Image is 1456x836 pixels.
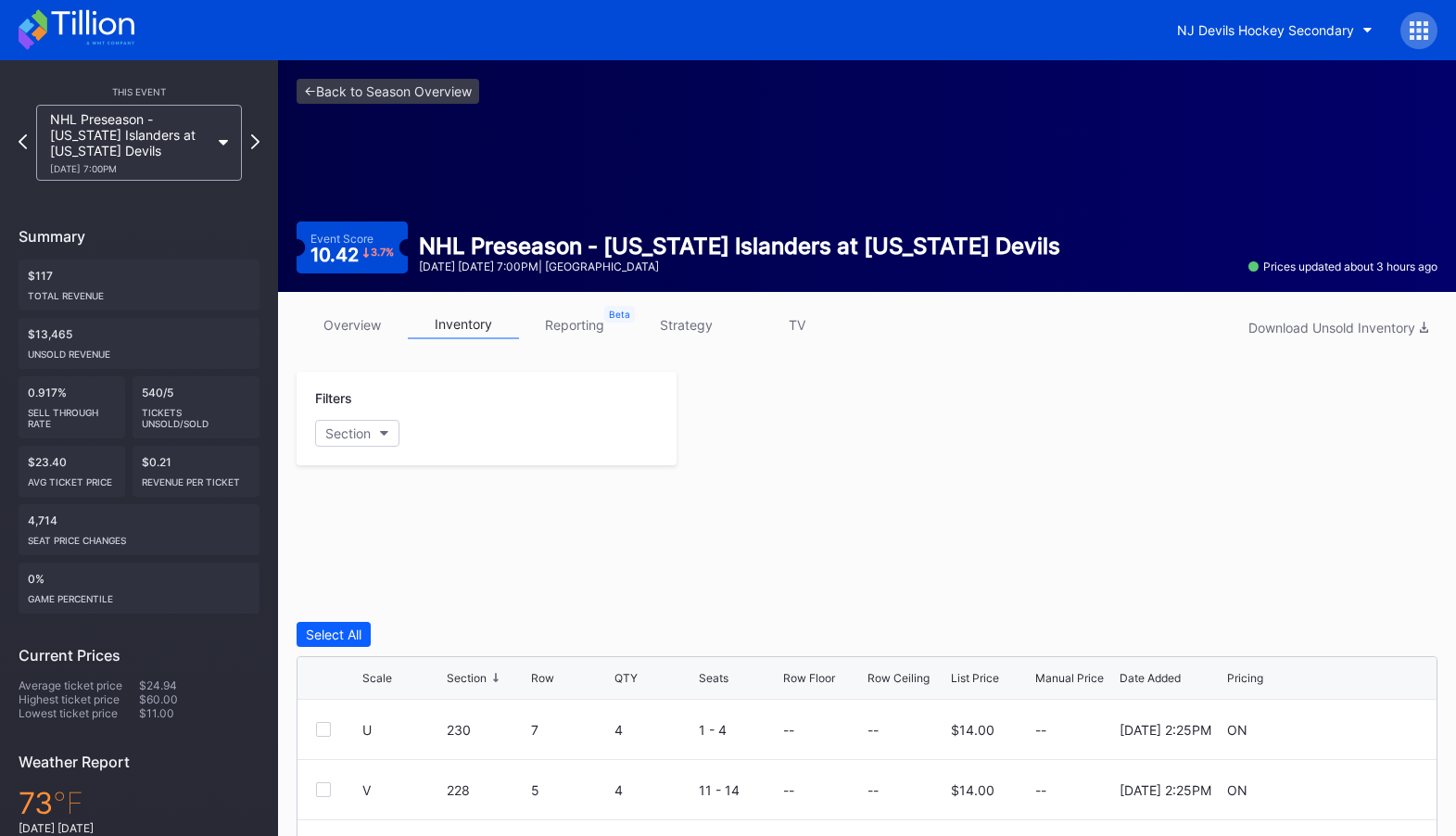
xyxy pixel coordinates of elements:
div: Row Floor [783,671,835,685]
div: $0.21 [133,446,260,497]
div: NJ Devils Hockey Secondary [1177,22,1354,38]
div: 228 [447,782,526,798]
div: [DATE] 2:25PM [1120,782,1211,798]
div: -- [1035,782,1115,798]
div: V [362,782,371,798]
button: Download Unsold Inventory [1239,315,1437,340]
div: Event Score [310,232,373,246]
div: Date Added [1120,671,1181,685]
div: 540/5 [133,376,260,438]
div: $60.00 [139,692,260,706]
div: Section [447,671,487,685]
button: NJ Devils Hockey Secondary [1163,13,1386,47]
div: 4 [614,782,694,798]
div: NHL Preseason - [US_STATE] Islanders at [US_STATE] Devils [50,111,209,174]
div: This Event [19,86,260,97]
div: -- [783,782,794,798]
a: inventory [408,310,519,339]
div: Lowest ticket price [19,706,139,720]
div: -- [867,722,879,738]
a: reporting [519,310,630,339]
div: Avg ticket price [28,469,116,488]
div: Tickets Unsold/Sold [142,399,251,429]
div: QTY [614,671,638,685]
div: $23.40 [19,446,125,497]
div: Pricing [1227,671,1263,685]
div: Row [531,671,554,685]
div: Manual Price [1035,671,1104,685]
div: -- [867,782,879,798]
div: Seats [699,671,728,685]
div: Current Prices [19,646,260,665]
div: Section [325,425,371,441]
div: [DATE] 7:00PM [50,163,209,174]
a: strategy [630,310,741,339]
div: [DATE] [DATE] 7:00PM | [GEOGRAPHIC_DATA] [419,260,1060,273]
div: $24.94 [139,678,260,692]
div: Download Unsold Inventory [1248,320,1428,336]
div: Select All [306,627,361,642]
div: U [362,722,372,738]
div: $13,465 [19,318,260,369]
div: 4 [614,722,694,738]
div: Sell Through Rate [28,399,116,429]
div: NHL Preseason - [US_STATE] Islanders at [US_STATE] Devils [419,233,1060,260]
div: Weather Report [19,753,260,771]
div: $14.00 [951,722,994,738]
div: 0.917% [19,376,125,438]
div: -- [783,722,794,738]
div: -- [1035,722,1115,738]
div: 230 [447,722,526,738]
div: 73 [19,785,260,821]
button: Select All [297,622,371,647]
div: 0% [19,563,260,614]
div: Total Revenue [28,283,250,301]
div: 1 - 4 [699,722,779,738]
div: [DATE] 2:25PM [1120,722,1211,738]
button: Section [315,420,399,447]
div: Row Ceiling [867,671,930,685]
div: $14.00 [951,782,994,798]
div: 7 [531,722,611,738]
div: Filters [315,390,658,406]
div: ON [1227,722,1247,738]
a: overview [297,310,408,339]
div: ON [1227,782,1247,798]
div: Prices updated about 3 hours ago [1248,260,1437,273]
span: ℉ [53,785,83,821]
div: $117 [19,260,260,310]
div: Summary [19,227,260,246]
div: 5 [531,782,611,798]
div: Average ticket price [19,678,139,692]
div: Game percentile [28,586,250,604]
a: TV [741,310,853,339]
div: $11.00 [139,706,260,720]
div: 11 - 14 [699,782,779,798]
div: Revenue per ticket [142,469,251,488]
div: List Price [951,671,999,685]
div: 3.7 % [371,247,394,258]
a: <-Back to Season Overview [297,79,479,104]
div: Highest ticket price [19,692,139,706]
div: 10.42 [310,246,395,264]
div: [DATE] [DATE] [19,821,260,835]
div: Unsold Revenue [28,341,250,360]
div: seat price changes [28,527,250,546]
div: Scale [362,671,392,685]
div: 4,714 [19,504,260,555]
